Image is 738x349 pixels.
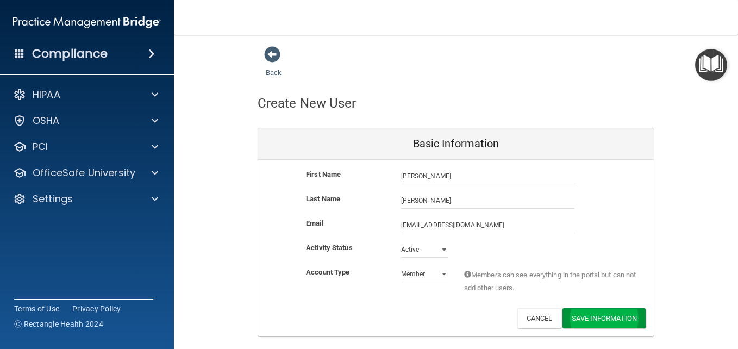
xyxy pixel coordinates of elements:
a: OfficeSafe University [13,166,158,179]
b: Account Type [306,268,349,276]
b: Activity Status [306,244,353,252]
span: Members can see everything in the portal but can not add other users. [464,269,637,295]
button: Open Resource Center [695,49,727,81]
a: HIPAA [13,88,158,101]
a: Back [266,55,282,77]
b: First Name [306,170,341,178]
p: PCI [33,140,48,153]
a: OSHA [13,114,158,127]
div: Basic Information [258,128,654,160]
a: Privacy Policy [72,303,121,314]
a: PCI [13,140,158,153]
p: Settings [33,192,73,205]
h4: Compliance [32,46,108,61]
a: Terms of Use [14,303,59,314]
button: Save Information [562,308,646,328]
span: Ⓒ Rectangle Health 2024 [14,319,103,329]
a: Settings [13,192,158,205]
b: Last Name [306,195,340,203]
p: OfficeSafe University [33,166,135,179]
p: HIPAA [33,88,60,101]
h4: Create New User [258,96,357,110]
img: PMB logo [13,11,161,33]
b: Email [306,219,323,227]
button: Cancel [517,308,561,328]
p: OSHA [33,114,60,127]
